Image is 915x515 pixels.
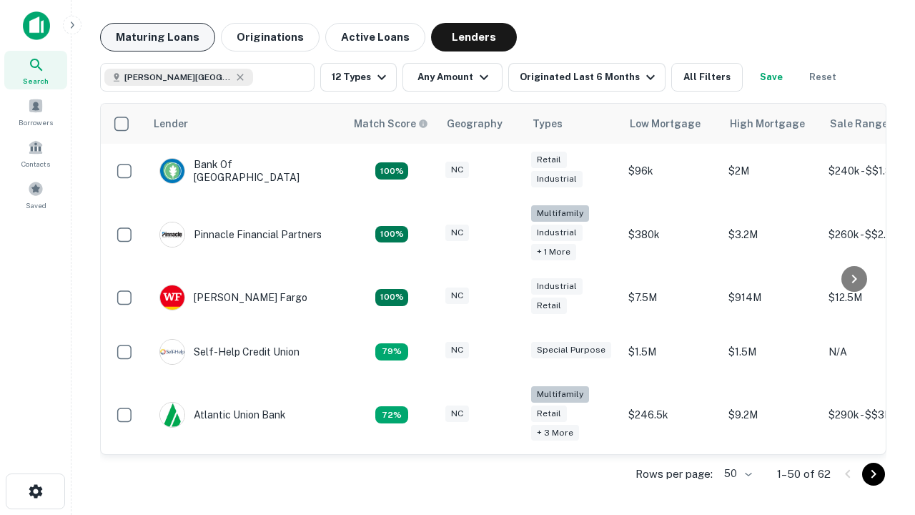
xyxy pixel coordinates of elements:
[159,339,300,365] div: Self-help Credit Union
[800,63,846,92] button: Reset
[375,162,408,180] div: Matching Properties: 14, hasApolloMatch: undefined
[621,451,721,505] td: $200k
[721,379,821,451] td: $9.2M
[531,386,589,403] div: Multifamily
[445,162,469,178] div: NC
[124,71,232,84] span: [PERSON_NAME][GEOGRAPHIC_DATA], [GEOGRAPHIC_DATA]
[159,402,286,428] div: Atlantic Union Bank
[730,115,805,132] div: High Mortgage
[630,115,701,132] div: Low Mortgage
[862,463,885,486] button: Go to next page
[721,104,821,144] th: High Mortgage
[777,466,831,483] p: 1–50 of 62
[160,159,184,183] img: picture
[21,158,50,170] span: Contacts
[375,343,408,360] div: Matching Properties: 11, hasApolloMatch: undefined
[520,69,659,86] div: Originated Last 6 Months
[4,134,67,172] a: Contacts
[375,226,408,243] div: Matching Properties: 25, hasApolloMatch: undefined
[531,171,583,187] div: Industrial
[4,51,67,89] a: Search
[531,406,567,422] div: Retail
[830,115,888,132] div: Sale Range
[221,23,320,51] button: Originations
[4,92,67,131] a: Borrowers
[445,288,469,304] div: NC
[621,144,721,198] td: $96k
[23,75,49,87] span: Search
[26,200,46,211] span: Saved
[718,463,754,484] div: 50
[748,63,794,92] button: Save your search to get updates of matches that match your search criteria.
[531,342,611,358] div: Special Purpose
[325,23,425,51] button: Active Loans
[159,222,322,247] div: Pinnacle Financial Partners
[671,63,743,92] button: All Filters
[100,23,215,51] button: Maturing Loans
[159,158,331,184] div: Bank Of [GEOGRAPHIC_DATA]
[154,115,188,132] div: Lender
[721,325,821,379] td: $1.5M
[721,270,821,325] td: $914M
[345,104,438,144] th: Capitalize uses an advanced AI algorithm to match your search with the best lender. The match sco...
[621,379,721,451] td: $246.5k
[145,104,345,144] th: Lender
[621,270,721,325] td: $7.5M
[159,285,307,310] div: [PERSON_NAME] Fargo
[354,116,428,132] div: Capitalize uses an advanced AI algorithm to match your search with the best lender. The match sco...
[531,298,567,314] div: Retail
[431,23,517,51] button: Lenders
[445,225,469,241] div: NC
[160,340,184,364] img: picture
[531,225,583,241] div: Industrial
[23,11,50,40] img: capitalize-icon.png
[445,342,469,358] div: NC
[531,278,583,295] div: Industrial
[19,117,53,128] span: Borrowers
[721,198,821,270] td: $3.2M
[721,451,821,505] td: $3.3M
[524,104,621,144] th: Types
[621,104,721,144] th: Low Mortgage
[635,466,713,483] p: Rows per page:
[354,116,425,132] h6: Match Score
[531,205,589,222] div: Multifamily
[531,425,579,441] div: + 3 more
[438,104,524,144] th: Geography
[4,175,67,214] a: Saved
[621,325,721,379] td: $1.5M
[320,63,397,92] button: 12 Types
[447,115,503,132] div: Geography
[531,152,567,168] div: Retail
[844,401,915,469] iframe: Chat Widget
[531,244,576,260] div: + 1 more
[375,289,408,306] div: Matching Properties: 15, hasApolloMatch: undefined
[721,144,821,198] td: $2M
[621,198,721,270] td: $380k
[508,63,666,92] button: Originated Last 6 Months
[160,222,184,247] img: picture
[160,285,184,310] img: picture
[160,403,184,427] img: picture
[445,406,469,422] div: NC
[402,63,503,92] button: Any Amount
[533,115,563,132] div: Types
[375,406,408,423] div: Matching Properties: 10, hasApolloMatch: undefined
